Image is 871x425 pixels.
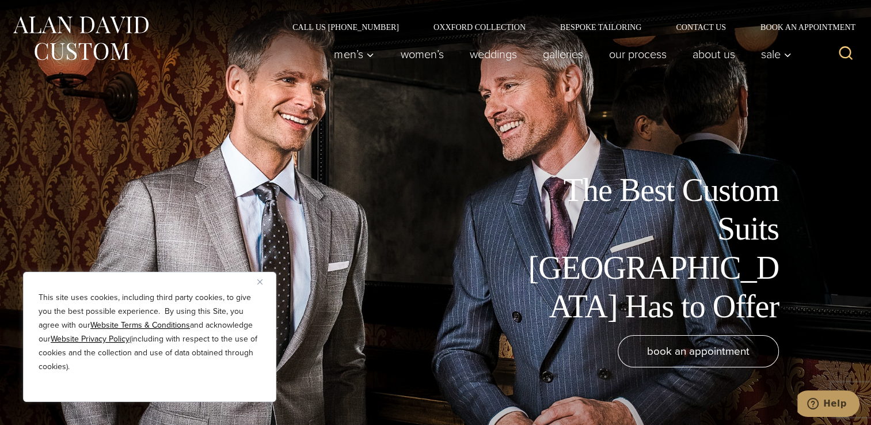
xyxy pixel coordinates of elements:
a: Book an Appointment [743,23,859,31]
a: Call Us [PHONE_NUMBER] [275,23,416,31]
nav: Primary Navigation [321,43,798,66]
span: book an appointment [647,343,750,359]
nav: Secondary Navigation [275,23,859,31]
button: Child menu of Sale [748,43,798,66]
a: Galleries [530,43,596,66]
a: weddings [457,43,530,66]
a: Website Privacy Policy [51,333,130,345]
a: Oxxford Collection [416,23,543,31]
a: About Us [679,43,748,66]
a: Women’s [387,43,457,66]
iframe: Opens a widget where you can chat to one of our agents [797,390,859,419]
p: This site uses cookies, including third party cookies, to give you the best possible experience. ... [39,291,261,374]
button: View Search Form [832,40,859,68]
img: Alan David Custom [12,13,150,64]
a: Our Process [596,43,679,66]
a: Website Terms & Conditions [90,319,190,331]
a: Contact Us [659,23,743,31]
img: Close [257,279,263,284]
h1: The Best Custom Suits [GEOGRAPHIC_DATA] Has to Offer [520,171,779,326]
button: Close [257,275,271,289]
a: Bespoke Tailoring [543,23,659,31]
a: book an appointment [618,335,779,367]
button: Men’s sub menu toggle [321,43,387,66]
